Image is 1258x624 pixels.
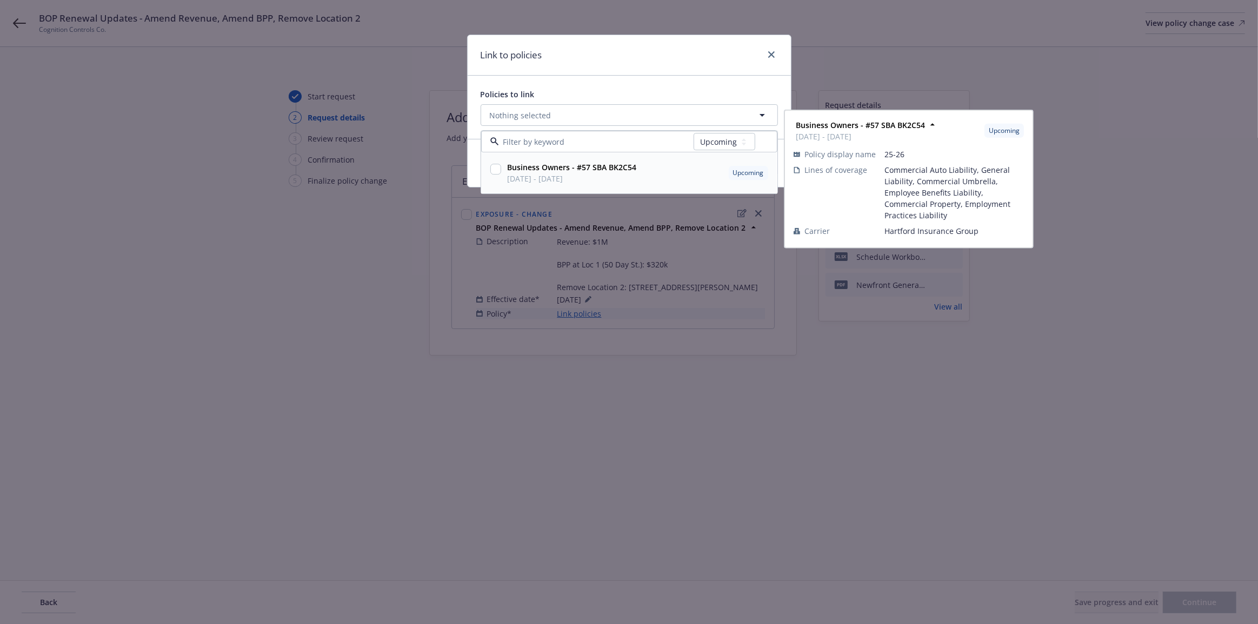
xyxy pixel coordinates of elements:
[508,173,637,185] span: [DATE] - [DATE]
[508,163,637,173] strong: Business Owners - #57 SBA BK2C54
[884,164,1024,221] span: Commercial Auto Liability, General Liability, Commercial Umbrella, Employee Benefits Liability, C...
[884,149,1024,160] span: 25-26
[481,89,535,99] span: Policies to link
[989,126,1020,136] span: Upcoming
[481,104,778,126] button: Nothing selected
[804,164,867,176] span: Lines of coverage
[796,120,925,130] strong: Business Owners - #57 SBA BK2C54
[481,48,542,62] h1: Link to policies
[884,225,1024,237] span: Hartford Insurance Group
[499,136,694,147] input: Filter by keyword
[765,48,778,61] a: close
[796,131,925,142] span: [DATE] - [DATE]
[733,169,764,178] span: Upcoming
[804,225,830,237] span: Carrier
[490,110,551,121] span: Nothing selected
[804,149,876,160] span: Policy display name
